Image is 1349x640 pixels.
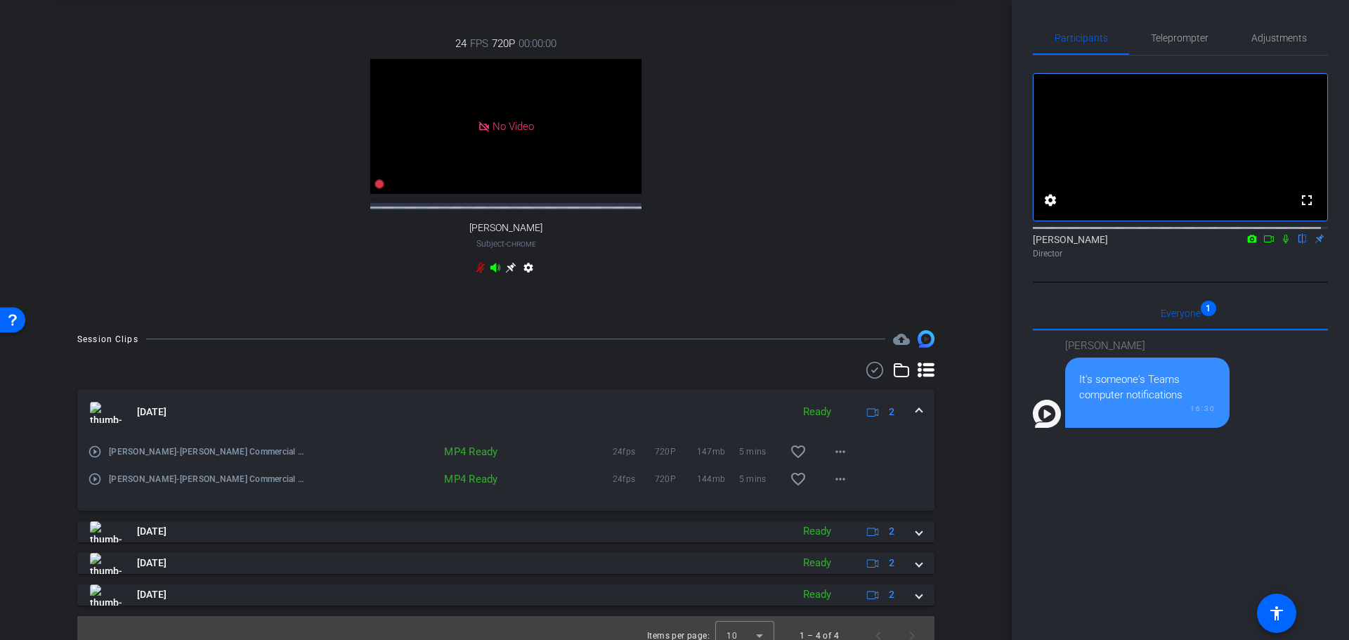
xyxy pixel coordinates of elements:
[77,521,934,542] mat-expansion-panel-header: thumb-nail[DATE]Ready2
[889,524,894,539] span: 2
[90,402,122,423] img: thumb-nail
[832,443,849,460] mat-icon: more_horiz
[655,472,697,486] span: 720P
[790,443,807,460] mat-icon: favorite_border
[889,405,894,419] span: 2
[893,331,910,348] mat-icon: cloud_upload
[137,405,167,419] span: [DATE]
[137,524,167,539] span: [DATE]
[1055,33,1108,43] span: Participants
[88,445,102,459] mat-icon: play_circle_outline
[832,471,849,488] mat-icon: more_horiz
[1042,192,1059,209] mat-icon: settings
[1298,192,1315,209] mat-icon: fullscreen
[476,237,536,250] span: Subject
[790,471,807,488] mat-icon: favorite_border
[1033,233,1328,260] div: [PERSON_NAME]
[889,587,894,602] span: 2
[889,556,894,570] span: 2
[739,445,781,459] span: 5 mins
[493,120,534,133] span: No Video
[796,587,838,603] div: Ready
[77,390,934,435] mat-expansion-panel-header: thumb-nail[DATE]Ready2
[1065,338,1230,354] div: [PERSON_NAME]
[90,585,122,606] img: thumb-nail
[77,585,934,606] mat-expansion-panel-header: thumb-nail[DATE]Ready2
[137,556,167,570] span: [DATE]
[109,445,305,459] span: [PERSON_NAME]-[PERSON_NAME] Commercial NA s-Corporate Accounts Commercial NA Session - [PERSON_NA...
[77,435,934,511] div: thumb-nail[DATE]Ready2
[109,472,305,486] span: [PERSON_NAME]-[PERSON_NAME] Commercial NA s-Corporate Accounts Commercial NA Session - [PERSON_NA...
[613,472,655,486] span: 24fps
[1079,403,1216,414] div: 16:30
[1151,33,1208,43] span: Teleprompter
[796,404,838,420] div: Ready
[90,521,122,542] img: thumb-nail
[455,36,467,51] span: 24
[507,240,536,248] span: Chrome
[796,555,838,571] div: Ready
[470,36,488,51] span: FPS
[412,472,504,486] div: MP4 Ready
[1268,605,1285,622] mat-icon: accessibility
[492,36,515,51] span: 720P
[893,330,910,347] span: Destinations for your clips
[469,222,542,234] span: [PERSON_NAME]
[137,587,167,602] span: [DATE]
[520,262,537,279] mat-icon: settings
[1033,247,1328,260] div: Director
[77,332,138,346] div: Session Clips
[697,445,739,459] span: 147mb
[739,472,781,486] span: 5 mins
[88,472,102,486] mat-icon: play_circle_outline
[697,472,739,486] span: 144mb
[90,553,122,574] img: thumb-nail
[1033,400,1061,428] img: Profile
[504,239,507,249] span: -
[918,330,934,347] img: Session clips
[1079,372,1216,403] div: It's someone's Teams computer notifications
[613,445,655,459] span: 24fps
[412,445,504,459] div: MP4 Ready
[519,36,556,51] span: 00:00:00
[77,553,934,574] mat-expansion-panel-header: thumb-nail[DATE]Ready2
[1294,232,1311,244] mat-icon: flip
[1161,308,1201,318] span: Everyone
[655,445,697,459] span: 720P
[796,523,838,540] div: Ready
[1251,33,1307,43] span: Adjustments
